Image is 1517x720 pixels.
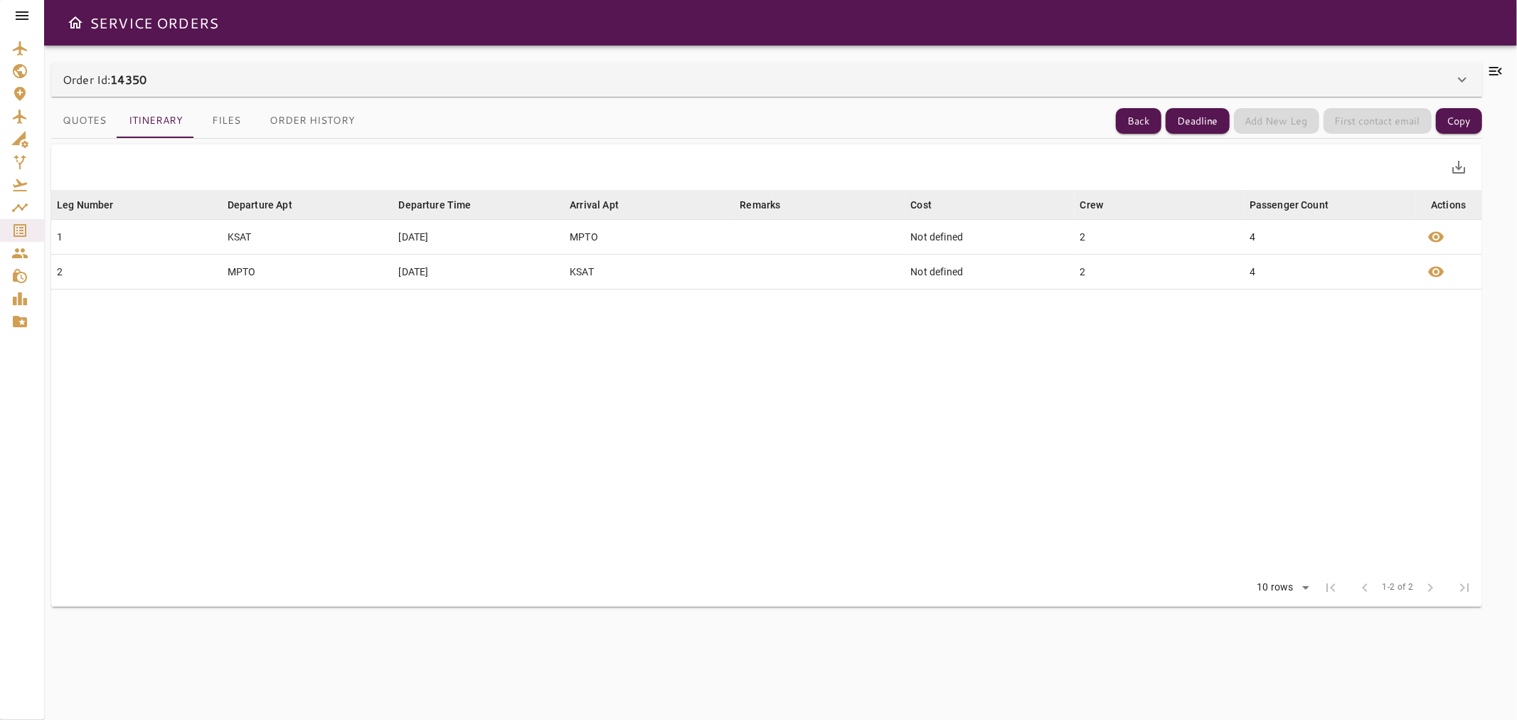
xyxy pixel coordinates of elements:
button: Files [194,104,258,138]
span: 1-2 of 2 [1383,581,1414,595]
span: Passenger Count [1250,196,1347,213]
td: 2 [1075,220,1244,255]
span: save_alt [1451,159,1468,176]
td: KSAT [222,220,393,255]
div: Cost [911,196,932,213]
div: Remarks [740,196,780,213]
span: Arrival Apt [570,196,637,213]
td: Not defined [905,255,1075,290]
button: Back [1116,108,1161,134]
div: basic tabs example [51,104,366,138]
td: MPTO [564,220,734,255]
button: Quotes [51,104,117,138]
td: MPTO [222,255,393,290]
td: [DATE] [393,255,565,290]
b: 14350 [110,71,147,88]
button: Leg Details [1419,255,1453,289]
div: Departure Time [399,196,472,213]
button: Export [1442,150,1476,184]
td: 4 [1244,255,1415,290]
span: Previous Page [1348,571,1383,605]
div: 10 rows [1248,577,1314,598]
div: Departure Apt [228,196,292,213]
span: Leg Number [57,196,132,213]
button: Open drawer [61,9,90,37]
div: Arrival Apt [570,196,619,213]
span: Departure Time [399,196,490,213]
span: Departure Apt [228,196,311,213]
button: Itinerary [117,104,194,138]
span: Last Page [1448,571,1482,605]
td: 2 [1075,255,1244,290]
div: Passenger Count [1250,196,1329,213]
span: First Page [1314,571,1348,605]
div: Leg Number [57,196,114,213]
td: KSAT [564,255,734,290]
span: Crew [1080,196,1122,213]
p: Order Id: [63,71,147,88]
div: Crew [1080,196,1104,213]
span: visibility [1427,228,1444,245]
div: Order Id:14350 [51,63,1482,97]
button: Leg Details [1419,220,1453,254]
td: [DATE] [393,220,565,255]
button: Deadline [1166,108,1230,134]
span: Next Page [1414,571,1448,605]
span: visibility [1427,263,1444,280]
div: 10 rows [1254,581,1297,593]
td: Not defined [905,220,1075,255]
span: Remarks [740,196,799,213]
span: Cost [911,196,951,213]
button: Order History [258,104,366,138]
button: Copy [1436,108,1482,134]
td: 1 [51,220,222,255]
h6: SERVICE ORDERS [90,11,218,34]
td: 2 [51,255,222,290]
td: 4 [1244,220,1415,255]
